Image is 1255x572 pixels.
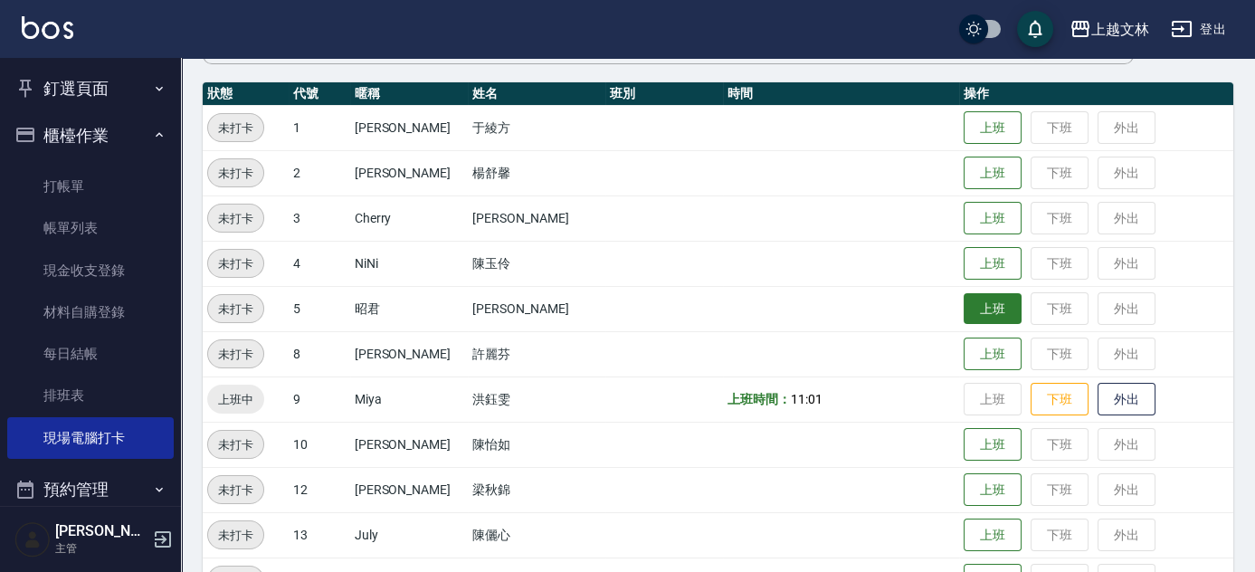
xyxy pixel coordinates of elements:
[1164,13,1233,46] button: 登出
[289,286,350,331] td: 5
[208,119,263,138] span: 未打卡
[208,481,263,500] span: 未打卡
[964,157,1022,190] button: 上班
[14,521,51,558] img: Person
[350,512,468,558] td: July
[468,377,605,422] td: 洪鈺雯
[468,422,605,467] td: 陳怡如
[964,293,1022,325] button: 上班
[791,392,822,406] span: 11:01
[1031,383,1089,416] button: 下班
[7,417,174,459] a: 現場電腦打卡
[208,164,263,183] span: 未打卡
[605,82,723,106] th: 班別
[350,241,468,286] td: NiNi
[468,195,605,241] td: [PERSON_NAME]
[289,195,350,241] td: 3
[7,65,174,112] button: 釘選頁面
[208,526,263,545] span: 未打卡
[208,435,263,454] span: 未打卡
[350,150,468,195] td: [PERSON_NAME]
[350,467,468,512] td: [PERSON_NAME]
[468,467,605,512] td: 梁秋錦
[55,540,147,557] p: 主管
[289,512,350,558] td: 13
[1098,383,1155,416] button: 外出
[55,522,147,540] h5: [PERSON_NAME]
[208,254,263,273] span: 未打卡
[350,377,468,422] td: Miya
[964,202,1022,235] button: 上班
[7,112,174,159] button: 櫃檯作業
[208,300,263,319] span: 未打卡
[350,82,468,106] th: 暱稱
[289,422,350,467] td: 10
[208,345,263,364] span: 未打卡
[964,473,1022,507] button: 上班
[22,16,73,39] img: Logo
[350,422,468,467] td: [PERSON_NAME]
[7,333,174,375] a: 每日結帳
[350,195,468,241] td: Cherry
[350,331,468,377] td: [PERSON_NAME]
[723,82,959,106] th: 時間
[203,82,289,106] th: 狀態
[959,82,1233,106] th: 操作
[208,209,263,228] span: 未打卡
[964,338,1022,371] button: 上班
[468,105,605,150] td: 于綾方
[289,467,350,512] td: 12
[207,390,264,409] span: 上班中
[350,286,468,331] td: 昭君
[289,105,350,150] td: 1
[468,286,605,331] td: [PERSON_NAME]
[7,207,174,249] a: 帳單列表
[1091,18,1149,41] div: 上越文林
[964,519,1022,552] button: 上班
[289,82,350,106] th: 代號
[468,150,605,195] td: 楊舒馨
[7,466,174,513] button: 預約管理
[468,331,605,377] td: 許麗芬
[964,247,1022,281] button: 上班
[7,250,174,291] a: 現金收支登錄
[1017,11,1053,47] button: save
[289,150,350,195] td: 2
[468,512,605,558] td: 陳儷心
[289,241,350,286] td: 4
[289,331,350,377] td: 8
[7,291,174,333] a: 材料自購登錄
[468,82,605,106] th: 姓名
[468,241,605,286] td: 陳玉伶
[964,111,1022,145] button: 上班
[350,105,468,150] td: [PERSON_NAME]
[7,166,174,207] a: 打帳單
[1062,11,1156,48] button: 上越文林
[289,377,350,422] td: 9
[964,428,1022,462] button: 上班
[7,375,174,416] a: 排班表
[727,392,791,406] b: 上班時間：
